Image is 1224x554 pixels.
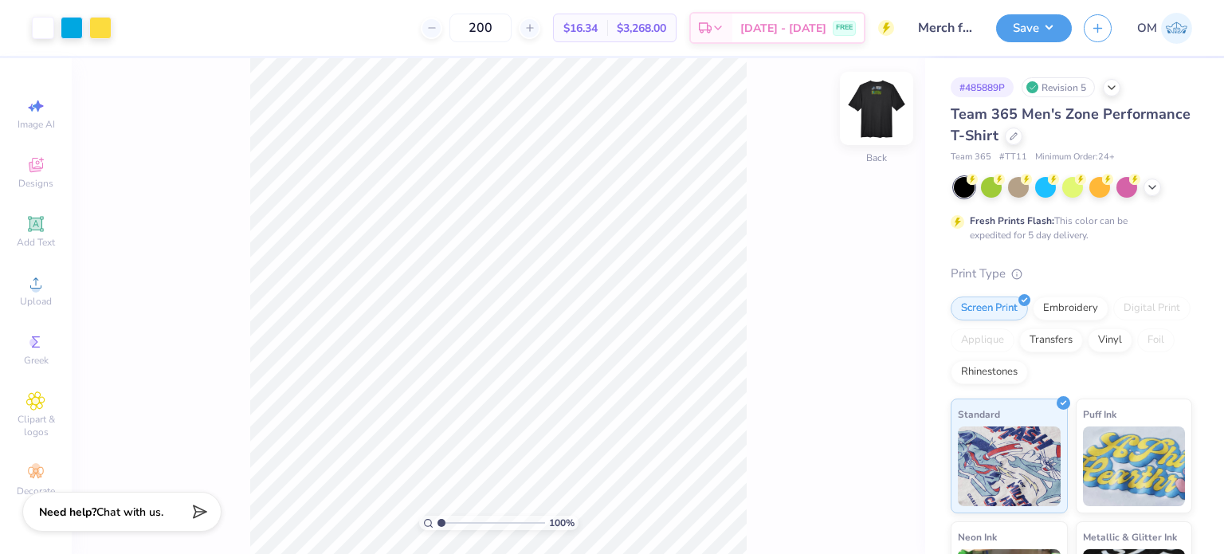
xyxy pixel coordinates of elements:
span: 100 % [549,516,575,530]
input: Untitled Design [906,12,984,44]
span: Neon Ink [958,528,997,545]
span: FREE [836,22,853,33]
span: OM [1137,19,1157,37]
span: Team 365 [951,151,991,164]
strong: Fresh Prints Flash: [970,214,1054,227]
button: Save [996,14,1072,42]
a: OM [1137,13,1192,44]
span: $3,268.00 [617,20,666,37]
input: – – [449,14,512,42]
span: Designs [18,177,53,190]
span: Puff Ink [1083,406,1116,422]
span: [DATE] - [DATE] [740,20,826,37]
span: Minimum Order: 24 + [1035,151,1115,164]
img: Om Mehrotra [1161,13,1192,44]
span: Team 365 Men's Zone Performance T-Shirt [951,104,1191,145]
span: Decorate [17,485,55,497]
div: Transfers [1019,328,1083,352]
span: Metallic & Glitter Ink [1083,528,1177,545]
span: Clipart & logos [8,413,64,438]
div: Embroidery [1033,297,1108,320]
span: Add Text [17,236,55,249]
div: Rhinestones [951,360,1028,384]
span: Standard [958,406,1000,422]
strong: Need help? [39,505,96,520]
span: Image AI [18,118,55,131]
span: Chat with us. [96,505,163,520]
div: Foil [1137,328,1175,352]
img: Standard [958,426,1061,506]
div: Vinyl [1088,328,1132,352]
div: Back [866,151,887,165]
span: $16.34 [563,20,598,37]
img: Back [845,77,908,140]
div: Revision 5 [1022,77,1095,97]
div: Applique [951,328,1014,352]
div: # 485889P [951,77,1014,97]
div: This color can be expedited for 5 day delivery. [970,214,1166,242]
div: Print Type [951,265,1192,283]
div: Screen Print [951,297,1028,320]
img: Puff Ink [1083,426,1186,506]
div: Digital Print [1113,297,1191,320]
span: Upload [20,295,52,308]
span: Greek [24,354,49,367]
span: # TT11 [999,151,1027,164]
